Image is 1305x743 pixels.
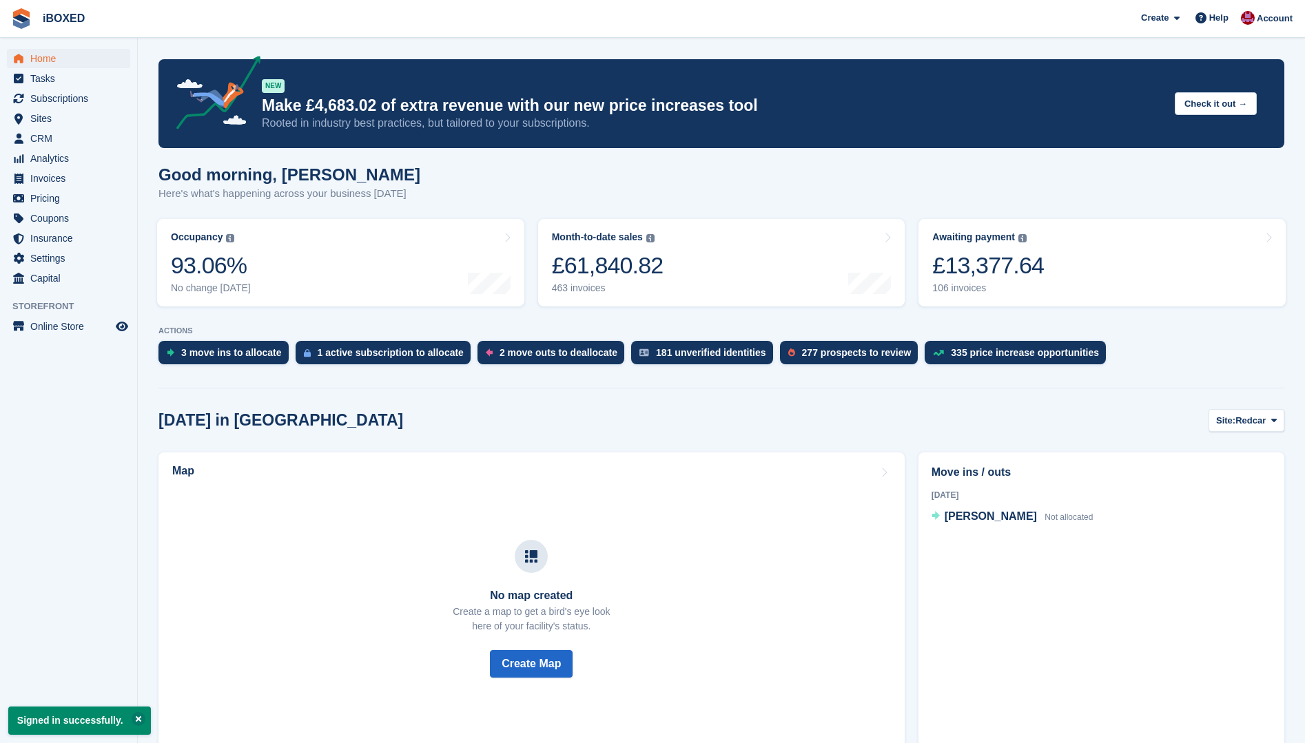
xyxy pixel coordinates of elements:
[552,282,664,294] div: 463 invoices
[525,550,537,563] img: map-icn-33ee37083ee616e46c38cad1a60f524a97daa1e2b2c8c0bc3eb3415660979fc1.svg
[7,229,130,248] a: menu
[30,129,113,148] span: CRM
[114,318,130,335] a: Preview store
[1141,11,1169,25] span: Create
[157,219,524,306] a: Occupancy 93.06% No change [DATE]
[262,79,285,93] div: NEW
[1209,409,1284,432] button: Site: Redcar
[646,234,655,242] img: icon-info-grey-7440780725fd019a000dd9b08b2336e03edf1995a4989e88bcd33f0948082b44.svg
[296,341,477,371] a: 1 active subscription to allocate
[932,282,1044,294] div: 106 invoices
[30,189,113,208] span: Pricing
[7,149,130,168] a: menu
[500,347,617,358] div: 2 move outs to deallocate
[788,348,795,357] img: prospect-51fa495bee0391a8d652442698ab0144808aea92771e9ea1ae160a38d050c398.svg
[1216,414,1235,428] span: Site:
[11,8,32,29] img: stora-icon-8386f47178a22dfd0bd8f6a31ec36ba5ce8667c1dd55bd0f319d3a0aa187defe.svg
[158,186,420,202] p: Here's what's happening across your business [DATE]
[1045,512,1093,522] span: Not allocated
[30,109,113,128] span: Sites
[1257,12,1293,25] span: Account
[1235,414,1266,428] span: Redcar
[7,69,130,88] a: menu
[7,129,130,148] a: menu
[7,109,130,128] a: menu
[37,7,90,30] a: iBOXED
[1175,92,1257,115] button: Check it out →
[945,510,1037,522] span: [PERSON_NAME]
[780,341,925,371] a: 277 prospects to review
[181,347,282,358] div: 3 move ins to allocate
[1018,234,1027,242] img: icon-info-grey-7440780725fd019a000dd9b08b2336e03edf1995a4989e88bcd33f0948082b44.svg
[30,89,113,108] span: Subscriptions
[318,347,464,358] div: 1 active subscription to allocate
[7,249,130,268] a: menu
[552,231,643,243] div: Month-to-date sales
[453,589,610,602] h3: No map created
[477,341,631,371] a: 2 move outs to deallocate
[486,348,493,357] img: move_outs_to_deallocate_icon-f764333ba52eb49d3ac5e1228854f67142a1ed5810a6f6cc68b1a99e826820c5.svg
[30,149,113,168] span: Analytics
[158,165,420,184] h1: Good morning, [PERSON_NAME]
[802,347,912,358] div: 277 prospects to review
[158,341,296,371] a: 3 move ins to allocate
[304,348,311,357] img: active_subscription_to_allocate_icon-d502201f5373d7db506a760aba3b589e785aa758c864c3986d89f69b8ff3...
[925,341,1113,371] a: 335 price increase opportunities
[932,464,1271,481] h2: Move ins / outs
[7,169,130,188] a: menu
[639,348,649,357] img: verify_identity-adf6edd0f0f0b5bbfe63781bf79b02c33cf7c696d77639b501bdc392416b5a36.svg
[656,347,766,358] div: 181 unverified identities
[262,96,1164,116] p: Make £4,683.02 of extra revenue with our new price increases tool
[30,269,113,288] span: Capital
[171,231,223,243] div: Occupancy
[7,189,130,208] a: menu
[538,219,905,306] a: Month-to-date sales £61,840.82 463 invoices
[7,49,130,68] a: menu
[7,269,130,288] a: menu
[932,508,1093,526] a: [PERSON_NAME] Not allocated
[158,411,403,430] h2: [DATE] in [GEOGRAPHIC_DATA]
[490,650,573,678] button: Create Map
[12,300,137,313] span: Storefront
[631,341,780,371] a: 181 unverified identities
[1209,11,1229,25] span: Help
[8,707,151,735] p: Signed in successfully.
[172,465,194,477] h2: Map
[932,251,1044,280] div: £13,377.64
[30,169,113,188] span: Invoices
[932,231,1015,243] div: Awaiting payment
[932,489,1271,501] div: [DATE]
[918,219,1286,306] a: Awaiting payment £13,377.64 106 invoices
[933,350,944,356] img: price_increase_opportunities-93ffe204e8149a01c8c9dc8f82e8f89637d9d84a8eef4429ea346261dce0b2c0.svg
[30,317,113,336] span: Online Store
[226,234,234,242] img: icon-info-grey-7440780725fd019a000dd9b08b2336e03edf1995a4989e88bcd33f0948082b44.svg
[30,209,113,228] span: Coupons
[7,89,130,108] a: menu
[30,249,113,268] span: Settings
[30,69,113,88] span: Tasks
[167,348,174,357] img: move_ins_to_allocate_icon-fdf77a2bb77ea45bf5b3d319d69a93e2d87916cf1d5bf7949dd705db3b84f3ca.svg
[165,56,261,134] img: price-adjustments-announcement-icon-8257ccfd72463d97f412b2fc003d46551f7dbcb40ab6d574587a9cd5c0d94...
[262,116,1164,131] p: Rooted in industry best practices, but tailored to your subscriptions.
[7,209,130,228] a: menu
[30,49,113,68] span: Home
[552,251,664,280] div: £61,840.82
[453,605,610,634] p: Create a map to get a bird's eye look here of your facility's status.
[7,317,130,336] a: menu
[951,347,1099,358] div: 335 price increase opportunities
[30,229,113,248] span: Insurance
[1241,11,1255,25] img: Amanda Forder
[171,282,251,294] div: No change [DATE]
[171,251,251,280] div: 93.06%
[158,326,1284,335] p: ACTIONS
